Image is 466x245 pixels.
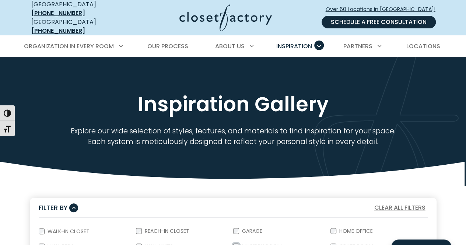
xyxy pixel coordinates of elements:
label: Walk-In Closet [45,229,91,234]
a: [PHONE_NUMBER] [31,9,85,17]
button: Clear All Filters [372,203,428,213]
label: Home Office [336,228,374,234]
a: Schedule a Free Consultation [322,16,436,28]
h1: Inspiration Gallery [30,92,437,117]
span: Organization in Every Room [24,42,114,50]
span: About Us [215,42,245,50]
button: Filter By [39,202,78,213]
span: Our Process [147,42,188,50]
a: Over 60 Locations in [GEOGRAPHIC_DATA]! [325,3,442,16]
span: Partners [343,42,372,50]
label: Garage [239,228,264,234]
p: Explore our wide selection of styles, features, and materials to find inspiration for your space.... [64,126,402,147]
div: [GEOGRAPHIC_DATA] [31,18,122,35]
span: Locations [406,42,440,50]
span: Inspiration [276,42,312,50]
span: Over 60 Locations in [GEOGRAPHIC_DATA]! [326,6,441,13]
nav: Primary Menu [19,36,448,57]
a: [PHONE_NUMBER] [31,27,85,35]
label: Reach-In Closet [142,228,191,234]
img: Closet Factory Logo [179,4,272,31]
